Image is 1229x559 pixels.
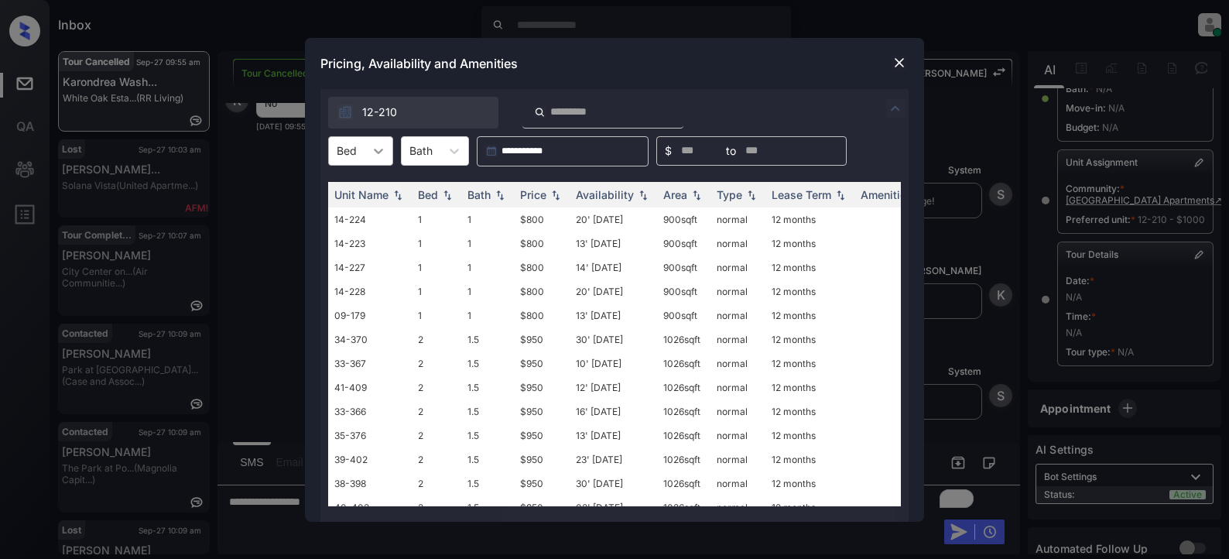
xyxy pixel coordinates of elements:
img: sorting [390,189,406,200]
td: 14-227 [328,255,412,279]
td: 13' [DATE] [570,304,657,328]
div: Bath [467,188,491,201]
td: normal [710,400,765,424]
td: 1026 sqft [657,376,710,400]
td: normal [710,352,765,376]
td: 1026 sqft [657,424,710,448]
td: normal [710,376,765,400]
td: 35-376 [328,424,412,448]
td: 12 months [765,472,854,496]
td: 1.5 [461,328,514,352]
td: 33-367 [328,352,412,376]
img: sorting [744,189,759,200]
div: Unit Name [334,188,389,201]
td: 41-409 [328,376,412,400]
td: normal [710,207,765,231]
td: 1.5 [461,376,514,400]
td: 12 months [765,376,854,400]
td: 1026 sqft [657,496,710,520]
td: 1026 sqft [657,472,710,496]
td: 900 sqft [657,279,710,304]
td: 20' [DATE] [570,279,657,304]
td: 23' [DATE] [570,448,657,472]
td: normal [710,255,765,279]
img: icon-zuma [534,105,546,119]
td: 1026 sqft [657,352,710,376]
td: 12 months [765,231,854,255]
td: 14-228 [328,279,412,304]
td: 900 sqft [657,255,710,279]
td: $800 [514,279,570,304]
td: 1 [461,207,514,231]
td: 12 months [765,496,854,520]
td: 900 sqft [657,304,710,328]
td: normal [710,448,765,472]
td: normal [710,472,765,496]
td: 2 [412,496,461,520]
td: 1 [461,231,514,255]
td: 09-179 [328,304,412,328]
td: 12 months [765,424,854,448]
td: 1 [412,279,461,304]
td: 1026 sqft [657,400,710,424]
td: 1.5 [461,424,514,448]
td: 30' [DATE] [570,328,657,352]
img: sorting [440,189,455,200]
div: Amenities [861,188,912,201]
td: 20' [DATE] [570,207,657,231]
td: 12 months [765,352,854,376]
td: 12 months [765,304,854,328]
td: 39-402 [328,448,412,472]
td: normal [710,279,765,304]
td: 1 [412,207,461,231]
td: 1 [461,255,514,279]
img: sorting [689,189,704,200]
td: normal [710,496,765,520]
td: 02' [DATE] [570,496,657,520]
td: $800 [514,231,570,255]
span: to [726,142,736,159]
td: $800 [514,255,570,279]
td: 34-370 [328,328,412,352]
div: Price [520,188,546,201]
img: icon-zuma [886,99,905,118]
td: 33-366 [328,400,412,424]
td: 1.5 [461,448,514,472]
td: 40-403 [328,496,412,520]
div: Lease Term [772,188,831,201]
td: 1026 sqft [657,448,710,472]
td: 1 [461,279,514,304]
td: 14' [DATE] [570,255,657,279]
td: 2 [412,328,461,352]
td: 13' [DATE] [570,231,657,255]
td: 38-398 [328,472,412,496]
td: 2 [412,472,461,496]
td: 12 months [765,279,854,304]
td: 12 months [765,255,854,279]
td: normal [710,328,765,352]
td: 12 months [765,448,854,472]
img: sorting [492,189,508,200]
td: normal [710,231,765,255]
td: 12' [DATE] [570,376,657,400]
td: 900 sqft [657,231,710,255]
td: 30' [DATE] [570,472,657,496]
img: close [892,55,907,70]
td: 1 [412,255,461,279]
td: $800 [514,207,570,231]
td: 1 [412,304,461,328]
td: normal [710,304,765,328]
img: sorting [833,189,848,200]
span: 12-210 [362,104,397,121]
td: 1.5 [461,400,514,424]
td: 13' [DATE] [570,424,657,448]
td: $950 [514,328,570,352]
td: 1.5 [461,352,514,376]
td: 12 months [765,400,854,424]
td: 1 [461,304,514,328]
img: sorting [635,189,651,200]
td: $950 [514,496,570,520]
td: 1.5 [461,472,514,496]
td: 12 months [765,207,854,231]
td: 14-223 [328,231,412,255]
